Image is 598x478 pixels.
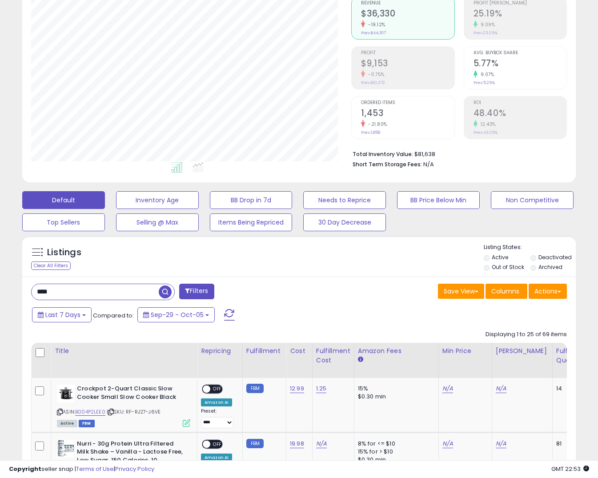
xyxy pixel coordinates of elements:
[290,346,309,356] div: Cost
[246,384,264,393] small: FBM
[246,346,282,356] div: Fulfillment
[290,384,304,393] a: 12.99
[361,108,454,120] h2: 1,453
[9,465,41,473] strong: Copyright
[538,253,572,261] label: Deactivated
[556,440,584,448] div: 81
[361,130,380,135] small: Prev: 1,858
[358,346,435,356] div: Amazon Fees
[438,284,484,299] button: Save View
[361,30,386,36] small: Prev: $44,917
[365,21,385,28] small: -19.12%
[474,30,498,36] small: Prev: 23.09%
[496,346,549,356] div: [PERSON_NAME]
[303,213,386,231] button: 30 Day Decrease
[442,346,488,356] div: Min Price
[353,150,413,158] b: Total Inventory Value:
[76,465,114,473] a: Terms of Use
[55,346,193,356] div: Title
[116,213,199,231] button: Selling @ Max
[201,346,239,356] div: Repricing
[31,261,71,270] div: Clear All Filters
[474,58,566,70] h2: 5.77%
[365,121,387,128] small: -21.80%
[57,420,77,427] span: All listings currently available for purchase on Amazon
[496,439,506,448] a: N/A
[474,100,566,105] span: ROI
[492,253,508,261] label: Active
[486,284,527,299] button: Columns
[79,420,95,427] span: FBM
[75,408,105,416] a: B004P2LEE0
[32,307,92,322] button: Last 7 Days
[361,100,454,105] span: Ordered Items
[47,246,81,259] h5: Listings
[361,1,454,6] span: Revenue
[93,311,134,320] span: Compared to:
[474,130,498,135] small: Prev: 43.05%
[478,121,496,128] small: 12.43%
[22,213,105,231] button: Top Sellers
[210,213,293,231] button: Items Being Repriced
[478,71,494,78] small: 9.07%
[22,191,105,209] button: Default
[210,440,225,448] span: OFF
[151,310,204,319] span: Sep-29 - Oct-05
[529,284,567,299] button: Actions
[115,465,154,473] a: Privacy Policy
[474,51,566,56] span: Avg. Buybox Share
[9,465,154,474] div: seller snap | |
[116,191,199,209] button: Inventory Age
[353,161,422,168] b: Short Term Storage Fees:
[57,440,75,458] img: 41vptkTQVxL._SL40_.jpg
[365,71,385,78] small: -11.75%
[358,356,363,364] small: Amazon Fees.
[353,148,560,159] li: $81,638
[478,21,495,28] small: 9.09%
[201,398,232,406] div: Amazon AI
[556,385,584,393] div: 14
[290,439,304,448] a: 19.98
[246,439,264,448] small: FBM
[57,385,75,402] img: 31y1EpE58VL._SL40_.jpg
[474,108,566,120] h2: 48.40%
[423,160,434,169] span: N/A
[358,448,432,456] div: 15% for > $10
[137,307,215,322] button: Sep-29 - Oct-05
[77,385,185,403] b: Crockpot 2-Quart Classic Slow Cooker Small Slow Cooker Black
[484,243,576,252] p: Listing States:
[358,393,432,401] div: $0.30 min
[496,384,506,393] a: N/A
[316,346,350,365] div: Fulfillment Cost
[491,287,519,296] span: Columns
[474,1,566,6] span: Profit [PERSON_NAME]
[107,408,161,415] span: | SKU: RF-RJ27-J6VE
[474,80,495,85] small: Prev: 5.29%
[486,330,567,339] div: Displaying 1 to 25 of 69 items
[179,284,214,299] button: Filters
[556,346,587,365] div: Fulfillable Quantity
[361,8,454,20] h2: $36,330
[303,191,386,209] button: Needs to Reprice
[57,385,190,426] div: ASIN:
[551,465,589,473] span: 2025-10-13 22:53 GMT
[361,58,454,70] h2: $9,153
[361,80,385,85] small: Prev: $10,372
[538,263,562,271] label: Archived
[210,386,225,393] span: OFF
[316,384,327,393] a: 1.25
[358,440,432,448] div: 8% for <= $10
[474,8,566,20] h2: 25.19%
[361,51,454,56] span: Profit
[491,191,574,209] button: Non Competitive
[492,263,524,271] label: Out of Stock
[397,191,480,209] button: BB Price Below Min
[210,191,293,209] button: BB Drop in 7d
[442,439,453,448] a: N/A
[316,439,327,448] a: N/A
[358,385,432,393] div: 15%
[442,384,453,393] a: N/A
[201,408,236,428] div: Preset:
[45,310,80,319] span: Last 7 Days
